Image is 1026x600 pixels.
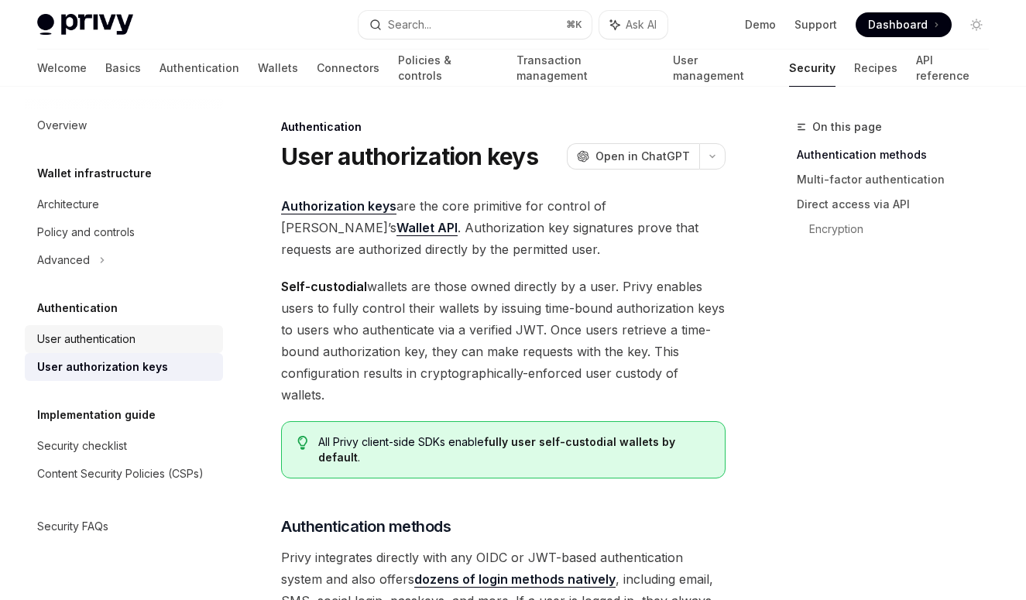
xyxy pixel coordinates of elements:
span: Authentication methods [281,516,451,537]
a: Basics [105,50,141,87]
a: Transaction management [516,50,654,87]
a: Security FAQs [25,513,223,540]
button: Ask AI [599,11,667,39]
button: Toggle dark mode [964,12,989,37]
div: All Privy client-side SDKs enable . [318,434,709,465]
span: Open in ChatGPT [595,149,690,164]
button: Open in ChatGPT [567,143,699,170]
h1: User authorization keys [281,142,538,170]
span: wallets are those owned directly by a user. Privy enables users to fully control their wallets by... [281,276,726,406]
a: Wallet API [396,220,458,236]
a: Authentication [160,50,239,87]
a: Multi-factor authentication [797,167,1001,192]
a: Security [789,50,836,87]
div: Overview [37,116,87,135]
a: Wallets [258,50,298,87]
a: Authentication methods [797,142,1001,167]
a: User authorization keys [25,353,223,381]
div: User authentication [37,330,136,348]
strong: Self-custodial [281,279,367,294]
a: Content Security Policies (CSPs) [25,460,223,488]
a: API reference [916,50,989,87]
a: Welcome [37,50,87,87]
svg: Tip [297,436,308,450]
h5: Implementation guide [37,406,156,424]
a: Overview [25,111,223,139]
a: User management [673,50,771,87]
button: Search...⌘K [359,11,592,39]
img: light logo [37,14,133,36]
a: Connectors [317,50,379,87]
div: Policy and controls [37,223,135,242]
span: are the core primitive for control of [PERSON_NAME]’s . Authorization key signatures prove that r... [281,195,726,260]
span: ⌘ K [566,19,582,31]
span: Ask AI [626,17,657,33]
a: Direct access via API [797,192,1001,217]
a: Demo [745,17,776,33]
a: Encryption [809,217,1001,242]
a: dozens of login methods natively [414,571,616,588]
a: Dashboard [856,12,952,37]
a: Recipes [854,50,897,87]
div: Architecture [37,195,99,214]
a: Authorization keys [281,198,396,214]
strong: fully user self-custodial wallets by default [318,435,675,464]
div: Search... [388,15,431,34]
span: On this page [812,118,882,136]
a: Architecture [25,190,223,218]
div: Advanced [37,251,90,269]
div: Content Security Policies (CSPs) [37,465,204,483]
a: Support [794,17,837,33]
h5: Authentication [37,299,118,317]
h5: Wallet infrastructure [37,164,152,183]
div: Security FAQs [37,517,108,536]
a: Policy and controls [25,218,223,246]
div: User authorization keys [37,358,168,376]
a: Security checklist [25,432,223,460]
a: User authentication [25,325,223,353]
span: Dashboard [868,17,928,33]
a: Policies & controls [398,50,498,87]
div: Security checklist [37,437,127,455]
div: Authentication [281,119,726,135]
